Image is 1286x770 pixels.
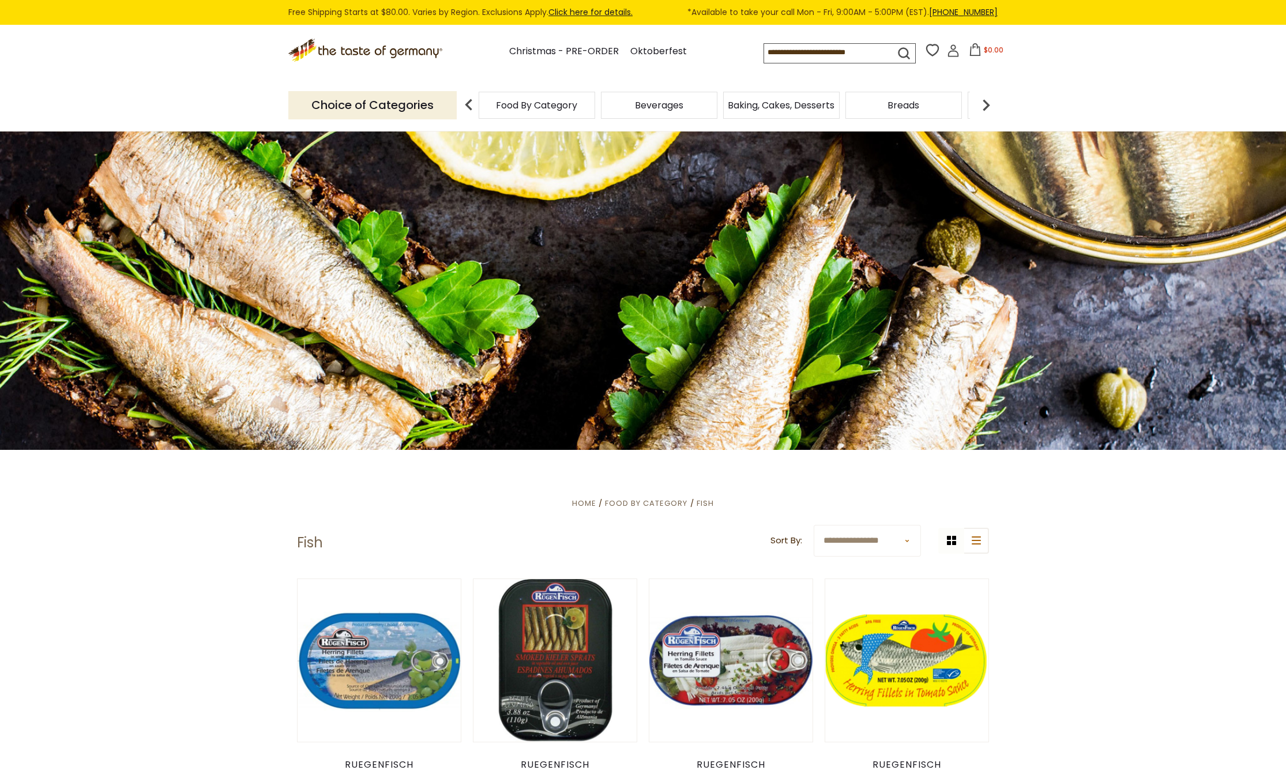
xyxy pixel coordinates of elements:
[297,534,323,551] h1: Fish
[728,101,834,110] a: Baking, Cakes, Desserts
[975,93,998,117] img: next arrow
[548,6,633,18] a: Click here for details.
[825,579,988,742] img: Ruegenfisch Herring Fillets in Tomato Sauce Yellow Pack, 7.05 oz.
[298,579,461,742] img: Ruegenfisch Herring Fillets in White Wine Sauce, 7.05 oz.
[496,101,577,110] a: Food By Category
[288,6,998,19] div: Free Shipping Starts at $80.00. Varies by Region. Exclusions Apply.
[630,44,687,59] a: Oktoberfest
[687,6,998,19] span: *Available to take your call Mon - Fri, 9:00AM - 5:00PM (EST).
[509,44,619,59] a: Christmas - PRE-ORDER
[888,101,919,110] a: Breads
[649,579,813,742] img: Ruegenfisch Herring Fillets in Tomato Sauce,7.05 oz.
[770,534,802,548] label: Sort By:
[929,6,998,18] a: [PHONE_NUMBER]
[572,498,596,509] a: Home
[473,579,637,742] img: Ruegenfisch Smoked Kieler Sprats, 3.9 oz.
[984,45,1003,55] span: $0.00
[288,91,457,119] p: Choice of Categories
[697,498,714,509] a: Fish
[457,93,480,117] img: previous arrow
[635,101,683,110] a: Beverages
[605,498,687,509] a: Food By Category
[962,43,1011,61] button: $0.00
